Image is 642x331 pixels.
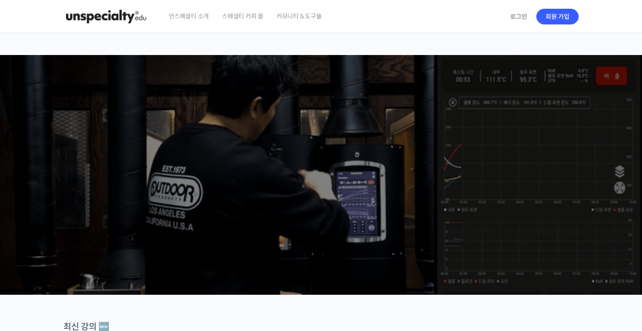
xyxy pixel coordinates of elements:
a: 회원 가입 [536,9,579,24]
p: [PERSON_NAME]을 다하는 당신을 위해, 최고와 함께 만든 커피 클래스 [9,134,633,178]
p: 시간과 장소에 구애받지 않고, 검증된 커리큘럼으로 [9,182,633,194]
a: 로그인 [505,7,532,27]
